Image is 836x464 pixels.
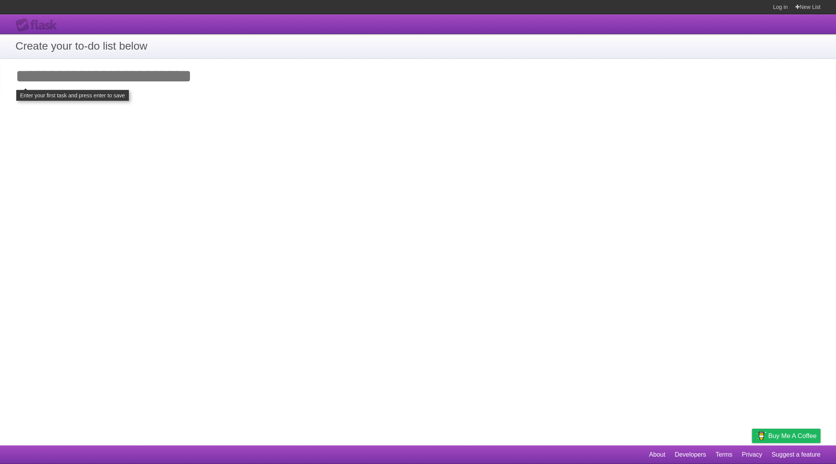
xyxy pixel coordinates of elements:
[716,447,733,462] a: Terms
[752,429,821,443] a: Buy me a coffee
[649,447,665,462] a: About
[742,447,762,462] a: Privacy
[15,18,62,32] div: Flask
[772,447,821,462] a: Suggest a feature
[756,429,766,442] img: Buy me a coffee
[675,447,706,462] a: Developers
[768,429,817,443] span: Buy me a coffee
[15,38,821,54] h1: Create your to-do list below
